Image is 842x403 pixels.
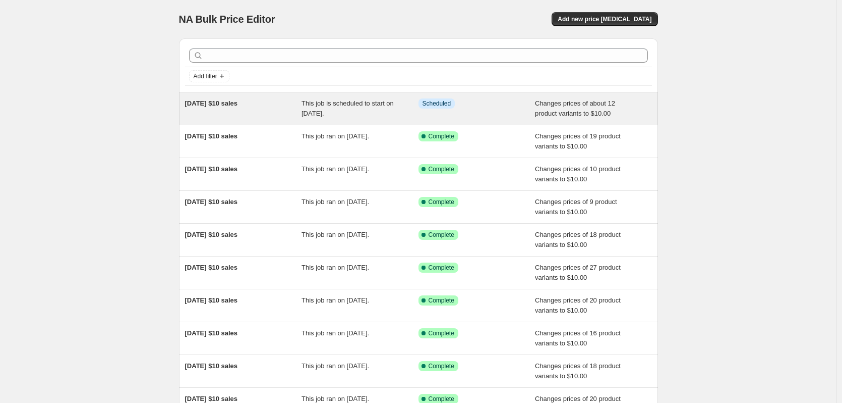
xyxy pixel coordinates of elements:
span: Complete [429,329,454,337]
span: This job ran on [DATE]. [302,198,369,206]
span: Changes prices of 19 product variants to $10.00 [535,132,621,150]
span: Complete [429,264,454,272]
span: This job ran on [DATE]. [302,329,369,337]
span: [DATE] $10 sales [185,329,238,337]
span: Scheduled [423,99,451,108]
span: Changes prices of about 12 product variants to $10.00 [535,99,615,117]
span: This job ran on [DATE]. [302,362,369,370]
span: Complete [429,395,454,403]
span: Complete [429,362,454,370]
span: [DATE] $10 sales [185,132,238,140]
span: [DATE] $10 sales [185,99,238,107]
span: Complete [429,132,454,140]
span: Changes prices of 18 product variants to $10.00 [535,231,621,248]
span: This job ran on [DATE]. [302,231,369,238]
span: Complete [429,165,454,173]
span: Changes prices of 18 product variants to $10.00 [535,362,621,380]
span: Changes prices of 16 product variants to $10.00 [535,329,621,347]
button: Add filter [189,70,229,82]
span: Complete [429,231,454,239]
span: Add filter [194,72,217,80]
span: This job ran on [DATE]. [302,264,369,271]
span: NA Bulk Price Editor [179,14,275,25]
span: This job ran on [DATE]. [302,165,369,173]
span: Complete [429,296,454,305]
span: Changes prices of 9 product variants to $10.00 [535,198,617,216]
span: This job ran on [DATE]. [302,296,369,304]
span: [DATE] $10 sales [185,165,238,173]
span: Add new price [MEDICAL_DATA] [558,15,651,23]
span: [DATE] $10 sales [185,198,238,206]
span: Changes prices of 20 product variants to $10.00 [535,296,621,314]
span: Changes prices of 10 product variants to $10.00 [535,165,621,183]
span: This job ran on [DATE]. [302,132,369,140]
button: Add new price [MEDICAL_DATA] [552,12,657,26]
span: Changes prices of 27 product variants to $10.00 [535,264,621,281]
span: [DATE] $10 sales [185,231,238,238]
span: Complete [429,198,454,206]
span: [DATE] $10 sales [185,362,238,370]
span: [DATE] $10 sales [185,395,238,402]
span: [DATE] $10 sales [185,296,238,304]
span: This job is scheduled to start on [DATE]. [302,99,394,117]
span: This job ran on [DATE]. [302,395,369,402]
span: [DATE] $10 sales [185,264,238,271]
